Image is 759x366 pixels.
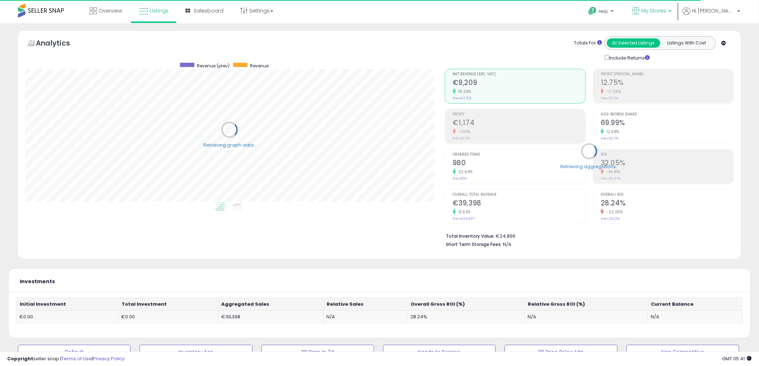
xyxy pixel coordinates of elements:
a: Help [583,1,621,23]
a: Privacy Policy [93,355,124,362]
button: Listings With Cost [660,38,713,48]
td: €0.00 [118,310,218,323]
td: N/A [648,310,743,323]
span: Salesboard [194,7,223,14]
th: Aggregated Sales [218,298,324,311]
a: Hi [PERSON_NAME] [683,7,740,23]
span: Listings [150,7,169,14]
button: Non Competitive [627,345,739,359]
td: €39,398 [218,310,324,323]
button: Default [18,345,131,359]
td: N/A [525,310,648,323]
div: Totals For [574,40,602,47]
div: Include Returns [599,53,659,62]
h5: Investments [20,279,55,284]
div: seller snap | | [7,356,124,362]
th: Total Investment [118,298,218,311]
h5: Analytics [36,38,84,50]
th: Relative Sales [324,298,407,311]
th: Current Balance [648,298,743,311]
span: My Stores [642,7,666,14]
th: Overall Gross ROI (%) [407,298,525,311]
div: Retrieving aggregations.. [561,163,618,170]
strong: Copyright [7,355,33,362]
th: Initial Investment [16,298,118,311]
td: 28.24% [407,310,525,323]
button: BB Drop in 7d [261,345,374,359]
th: Relative Gross ROI (%) [525,298,648,311]
span: Help [599,8,609,14]
td: €0.00 [16,310,118,323]
button: All Selected Listings [607,38,660,48]
span: Overview [99,7,122,14]
button: Needs to Reprice [383,345,496,359]
a: Terms of Use [61,355,92,362]
div: Retrieving graph data.. [203,142,256,148]
button: BB Price Below Min [505,345,617,359]
span: 2025-08-13 05:41 GMT [722,355,752,362]
td: N/A [324,310,407,323]
button: Inventory Age [140,345,252,359]
span: Hi [PERSON_NAME] [692,7,735,14]
i: Get Help [588,6,597,15]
